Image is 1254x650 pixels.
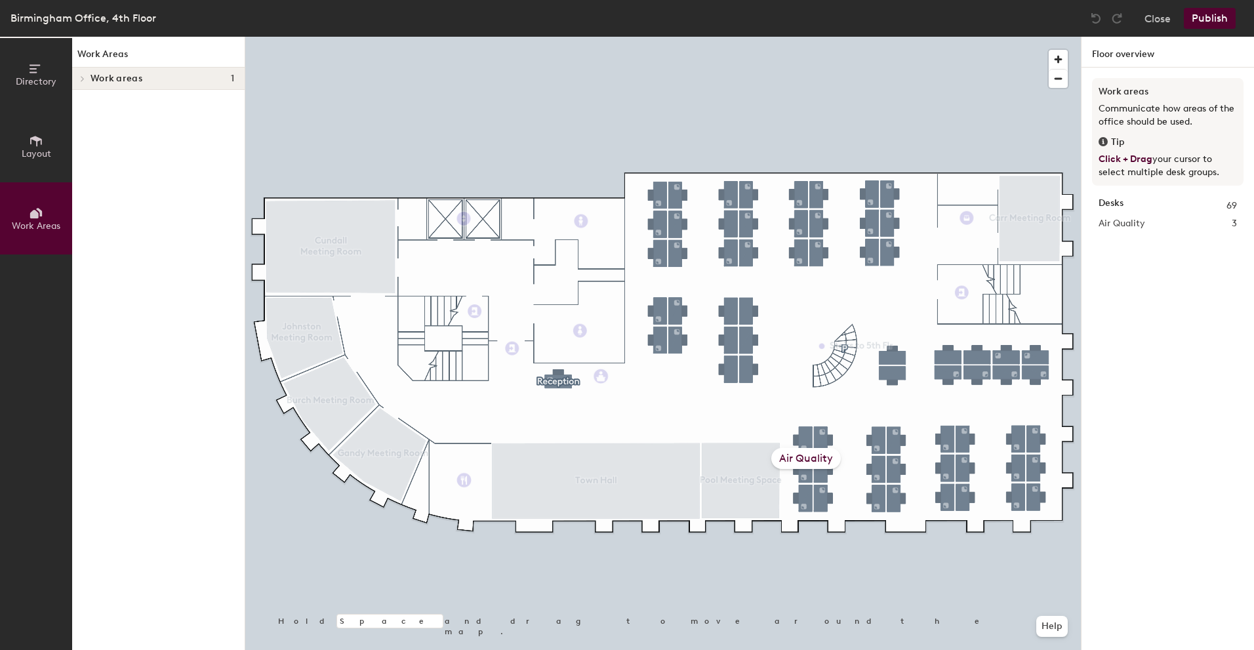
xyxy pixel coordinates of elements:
[1036,616,1068,637] button: Help
[1099,102,1237,129] p: Communicate how areas of the office should be used.
[1089,12,1102,25] img: Undo
[1082,37,1254,68] h1: Floor overview
[1099,199,1123,213] strong: Desks
[1099,153,1237,179] p: your cursor to select multiple desk groups.
[91,73,142,84] span: Work areas
[771,448,841,469] div: Air Quality
[1226,199,1237,213] span: 69
[16,76,56,87] span: Directory
[72,47,245,68] h1: Work Areas
[1099,85,1237,99] h3: Work areas
[1184,8,1236,29] button: Publish
[22,148,51,159] span: Layout
[1099,216,1145,231] span: Air Quality
[1144,8,1171,29] button: Close
[12,220,60,232] span: Work Areas
[1110,12,1123,25] img: Redo
[1099,153,1152,165] span: Click + Drag
[231,73,234,84] span: 1
[1232,216,1237,231] span: 3
[1099,135,1237,150] div: Tip
[10,10,156,26] div: Birmingham Office, 4th Floor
